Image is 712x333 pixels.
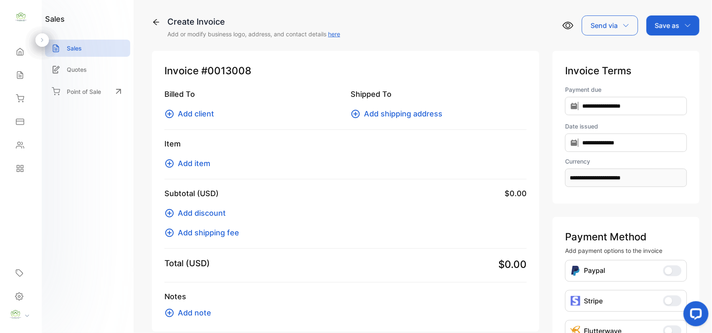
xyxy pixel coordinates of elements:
[582,15,638,35] button: Send via
[351,108,447,119] button: Add shipping address
[167,15,340,28] div: Create Invoice
[164,108,219,119] button: Add client
[15,11,27,23] img: logo
[565,63,687,78] p: Invoice Terms
[364,108,442,119] span: Add shipping address
[498,257,527,272] span: $0.00
[565,230,687,245] p: Payment Method
[655,20,679,30] p: Save as
[646,15,699,35] button: Save as
[164,138,527,149] p: Item
[584,265,605,276] p: Paypal
[164,207,231,219] button: Add discount
[167,30,340,38] p: Add or modify business logo, address, and contact details
[164,158,215,169] button: Add item
[164,63,527,78] p: Invoice
[178,108,214,119] span: Add client
[178,207,226,219] span: Add discount
[201,63,251,78] span: #0013008
[584,296,603,306] p: Stripe
[164,307,216,318] button: Add note
[571,265,581,276] img: Icon
[164,188,219,199] p: Subtotal (USD)
[164,291,527,302] p: Notes
[677,298,712,333] iframe: LiveChat chat widget
[67,87,101,96] p: Point of Sale
[178,227,239,238] span: Add shipping fee
[565,157,687,166] label: Currency
[328,30,340,38] a: here
[351,88,527,100] p: Shipped To
[164,257,210,270] p: Total (USD)
[505,188,527,199] span: $0.00
[178,158,210,169] span: Add item
[9,308,22,321] img: profile
[45,61,130,78] a: Quotes
[565,246,687,255] p: Add payment options to the invoice
[45,40,130,57] a: Sales
[571,296,581,306] img: icon
[67,65,87,74] p: Quotes
[45,82,130,101] a: Point of Sale
[591,20,618,30] p: Send via
[565,85,687,94] label: Payment due
[164,88,341,100] p: Billed To
[178,307,211,318] span: Add note
[565,122,687,131] label: Date issued
[45,13,65,25] h1: sales
[164,227,244,238] button: Add shipping fee
[67,44,82,53] p: Sales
